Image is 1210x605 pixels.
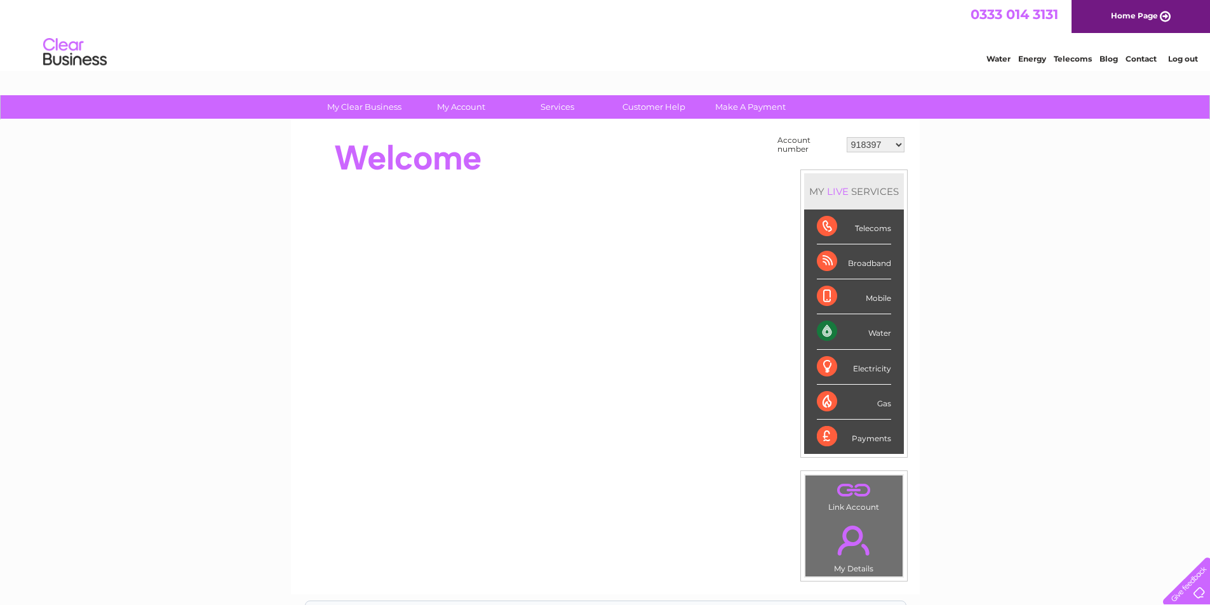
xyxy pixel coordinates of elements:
div: Clear Business is a trading name of Verastar Limited (registered in [GEOGRAPHIC_DATA] No. 3667643... [306,7,906,62]
a: Contact [1126,54,1157,63]
td: Link Account [805,475,903,515]
div: Electricity [817,350,891,385]
a: Log out [1168,54,1198,63]
div: MY SERVICES [804,173,904,209]
a: My Clear Business [312,95,417,119]
div: Broadband [817,244,891,279]
a: Water [986,54,1011,63]
div: LIVE [824,185,851,197]
div: Telecoms [817,209,891,244]
img: logo.png [43,33,107,72]
a: Energy [1018,54,1046,63]
a: Customer Help [602,95,706,119]
a: Make A Payment [698,95,803,119]
a: Blog [1099,54,1118,63]
div: Payments [817,420,891,454]
a: My Account [408,95,513,119]
div: Mobile [817,279,891,314]
a: . [809,518,899,562]
a: Telecoms [1054,54,1092,63]
td: My Details [805,515,903,577]
a: 0333 014 3131 [971,6,1058,22]
a: Services [505,95,610,119]
div: Gas [817,385,891,420]
div: Water [817,314,891,349]
a: . [809,479,899,501]
td: Account number [774,133,844,157]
